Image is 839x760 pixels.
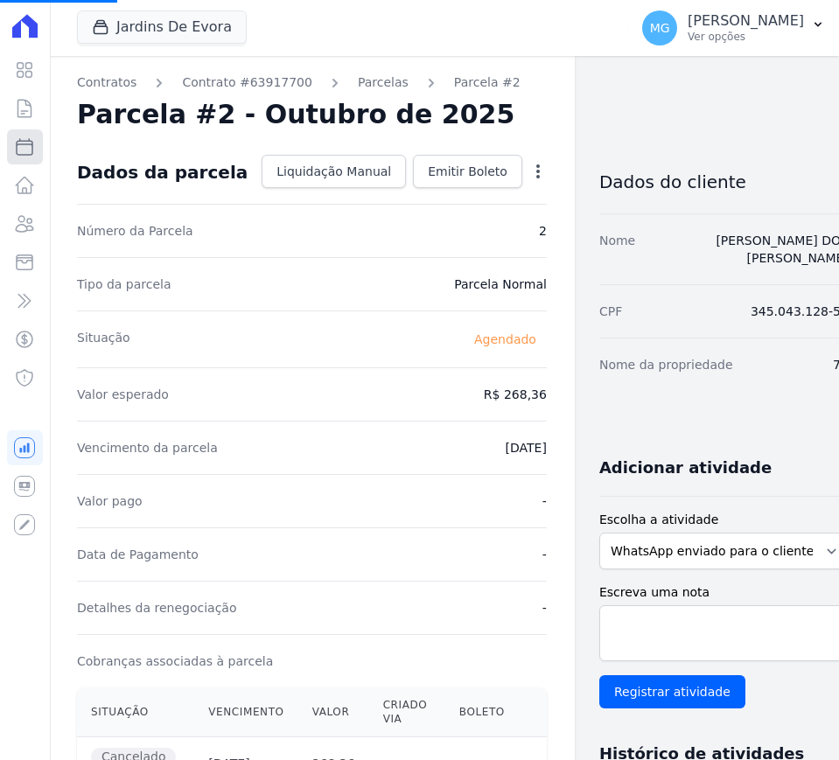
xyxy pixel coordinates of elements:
a: Parcela #2 [454,73,521,92]
h3: Adicionar atividade [599,457,772,478]
a: Liquidação Manual [262,155,406,188]
dd: R$ 268,36 [484,386,547,403]
h2: Parcela #2 - Outubro de 2025 [77,99,514,130]
p: [PERSON_NAME] [688,12,804,30]
dt: Valor esperado [77,386,169,403]
dt: Cobranças associadas à parcela [77,652,273,670]
a: Parcelas [358,73,409,92]
th: Vencimento [194,687,297,737]
dt: Data de Pagamento [77,546,199,563]
dd: - [542,546,547,563]
span: Agendado [464,329,547,350]
dd: [DATE] [506,439,547,457]
span: Liquidação Manual [276,163,391,180]
th: Criado via [369,687,445,737]
a: Emitir Boleto [413,155,522,188]
dt: Vencimento da parcela [77,439,218,457]
dd: - [542,492,547,510]
div: Dados da parcela [77,162,248,183]
th: Situação [77,687,194,737]
span: MG [650,22,670,34]
dt: Nome da propriedade [599,356,733,373]
a: Contratos [77,73,136,92]
dt: Número da Parcela [77,222,193,240]
dt: Detalhes da renegociação [77,599,237,617]
nav: Breadcrumb [77,73,547,92]
button: MG [PERSON_NAME] Ver opções [628,3,839,52]
dt: CPF [599,303,622,320]
dd: - [542,599,547,617]
th: Valor [298,687,369,737]
span: Emitir Boleto [428,163,507,180]
dt: Tipo da parcela [77,275,171,293]
th: Boleto [445,687,519,737]
dt: Valor pago [77,492,143,510]
a: Contrato #63917700 [182,73,312,92]
button: Jardins De Evora [77,10,247,44]
input: Registrar atividade [599,675,745,708]
p: Ver opções [688,30,804,44]
dt: Situação [77,329,130,350]
dt: Nome [599,232,635,267]
dd: Parcela Normal [454,275,547,293]
dd: 2 [539,222,547,240]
